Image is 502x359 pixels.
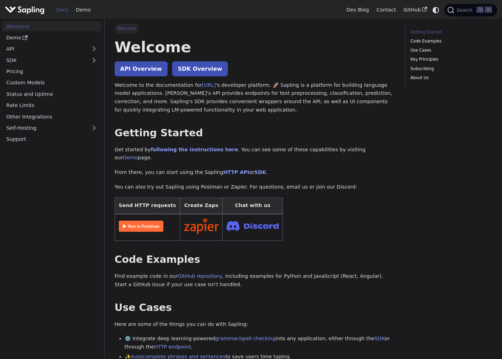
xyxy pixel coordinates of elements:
a: Code Examples [410,38,489,45]
img: Join Discord [226,219,279,233]
img: Connect in Zapier [184,218,219,234]
h2: Getting Started [115,127,395,139]
a: Sapling.ai [5,5,47,15]
kbd: ⌘ [477,7,484,13]
a: Demo [123,155,138,160]
span: Search [454,7,477,13]
p: Get started by . You can see some of these capabilities by visiting our page. [115,146,395,162]
a: SDK [254,169,266,175]
a: Other Integrations [2,112,101,122]
a: Subscribing [410,66,489,72]
a: grammar/spell checking [215,336,276,341]
a: Dev Blog [342,5,372,15]
p: You can also try out Sapling using Postman or Zapier. For questions, email us or join our Discord: [115,183,395,191]
img: Sapling.ai [5,5,45,15]
a: HTTP API [223,169,249,175]
h2: Code Examples [115,253,395,266]
a: [URL] [202,82,216,88]
a: GitHub repository [178,273,222,279]
button: Expand sidebar category 'API' [87,44,101,54]
th: Create Zaps [180,198,223,214]
a: Support [2,134,101,144]
kbd: K [485,7,492,13]
a: Key Principles [410,56,489,63]
th: Chat with us [223,198,283,214]
p: Find example code in our , including examples for Python and JavaScript (React, Angular). Start a... [115,272,395,289]
th: Send HTTP requests [115,198,180,214]
a: Welcome [2,21,101,31]
button: Search (Command+K) [445,4,497,16]
p: Here are some of the things you can do with Sapling: [115,320,395,329]
a: following the instructions here [151,147,238,152]
img: Run in Postman [119,221,163,232]
a: Demo [72,5,94,15]
a: Custom Models [2,78,101,88]
a: Status and Uptime [2,89,101,99]
a: Use Cases [410,47,489,54]
a: Pricing [2,67,101,77]
nav: Breadcrumbs [115,24,395,33]
li: ⚙️ Integrate deep learning-powered into any application, either through the or through the . [125,335,395,351]
a: Getting Started [410,29,489,36]
a: Contact [373,5,400,15]
a: SDK [2,55,87,65]
a: API Overview [115,61,168,76]
a: HTTP endpoint [154,344,191,350]
a: Docs [52,5,72,15]
p: From there, you can start using the Sapling or . [115,168,395,177]
a: About Us [410,75,489,81]
h2: Use Cases [115,301,395,314]
h1: Welcome [115,38,395,56]
a: SDK Overview [172,61,227,76]
a: Rate Limits [2,100,101,110]
span: Welcome [115,24,139,33]
button: Expand sidebar category 'SDK' [87,55,101,65]
a: Demo [2,33,101,43]
button: Switch between dark and light mode (currently system mode) [431,5,441,15]
p: Welcome to the documentation for 's developer platform. 🚀 Sapling is a platform for building lang... [115,81,395,114]
a: SDK [374,336,385,341]
a: GitHub [400,5,431,15]
a: Self-Hosting [2,123,101,133]
a: API [2,44,87,54]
